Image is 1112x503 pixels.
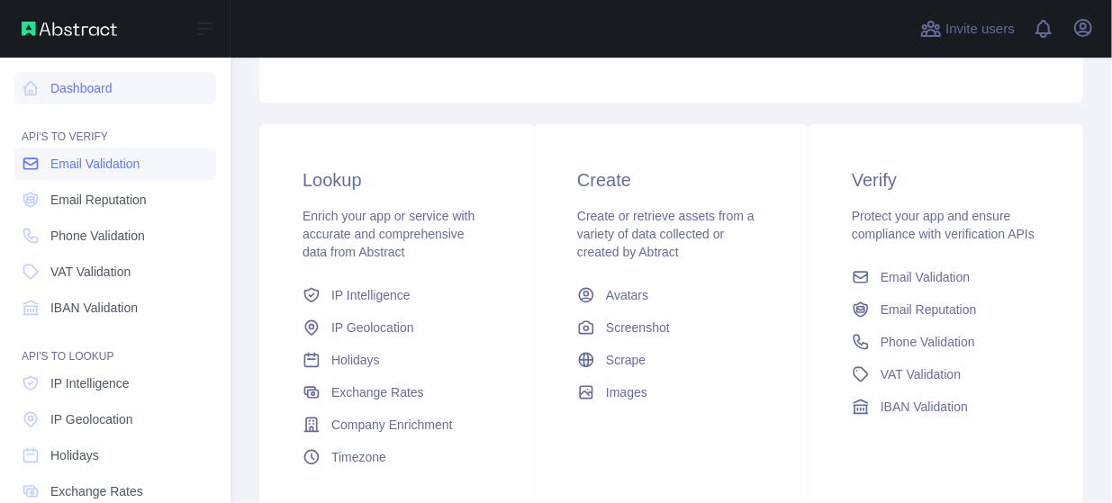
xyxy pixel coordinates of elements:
[14,439,216,472] a: Holidays
[570,279,773,311] a: Avatars
[331,351,380,369] span: Holidays
[50,299,138,317] span: IBAN Validation
[303,209,475,259] span: Enrich your app or service with accurate and comprehensive data from Abstract
[14,367,216,400] a: IP Intelligence
[570,376,773,409] a: Images
[50,482,143,500] span: Exchange Rates
[845,326,1047,358] a: Phone Validation
[606,319,670,337] span: Screenshot
[606,383,647,401] span: Images
[917,14,1018,43] button: Invite users
[331,286,411,304] span: IP Intelligence
[577,209,755,259] span: Create or retrieve assets from a variety of data collected or created by Abtract
[852,209,1035,241] span: Protect your app and ensure compliance with verification APIs
[50,374,130,392] span: IP Intelligence
[295,279,498,311] a: IP Intelligence
[14,220,216,252] a: Phone Validation
[945,19,1015,40] span: Invite users
[331,448,386,466] span: Timezone
[14,328,216,364] div: API'S TO LOOKUP
[881,398,968,416] span: IBAN Validation
[845,358,1047,391] a: VAT Validation
[14,403,216,436] a: IP Geolocation
[50,446,99,464] span: Holidays
[295,311,498,344] a: IP Geolocation
[14,256,216,288] a: VAT Validation
[295,409,498,441] a: Company Enrichment
[50,410,133,428] span: IP Geolocation
[295,441,498,473] a: Timezone
[881,301,977,319] span: Email Reputation
[50,227,145,245] span: Phone Validation
[881,333,975,351] span: Phone Validation
[22,22,117,36] img: Abstract API
[881,365,961,383] span: VAT Validation
[50,263,131,281] span: VAT Validation
[295,376,498,409] a: Exchange Rates
[331,383,424,401] span: Exchange Rates
[50,191,147,209] span: Email Reputation
[50,155,140,173] span: Email Validation
[14,108,216,144] div: API'S TO VERIFY
[303,167,491,193] h3: Lookup
[14,72,216,104] a: Dashboard
[570,311,773,344] a: Screenshot
[295,344,498,376] a: Holidays
[845,293,1047,326] a: Email Reputation
[606,351,646,369] span: Scrape
[852,167,1040,193] h3: Verify
[331,319,414,337] span: IP Geolocation
[845,261,1047,293] a: Email Validation
[845,391,1047,423] a: IBAN Validation
[14,184,216,216] a: Email Reputation
[577,167,765,193] h3: Create
[570,344,773,376] a: Scrape
[14,148,216,180] a: Email Validation
[606,286,648,304] span: Avatars
[331,416,453,434] span: Company Enrichment
[881,268,970,286] span: Email Validation
[14,292,216,324] a: IBAN Validation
